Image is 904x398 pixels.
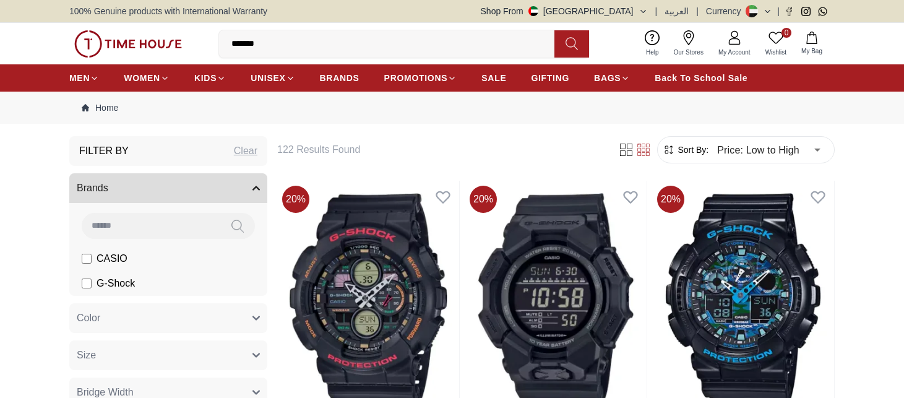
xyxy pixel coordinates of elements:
[655,5,658,17] span: |
[69,5,267,17] span: 100% Genuine products with International Warranty
[696,5,699,17] span: |
[77,311,100,326] span: Color
[234,144,257,158] div: Clear
[531,72,569,84] span: GIFTING
[82,102,118,114] a: Home
[818,7,827,16] a: Whatsapp
[79,144,129,158] h3: Filter By
[481,5,648,17] button: Shop From[GEOGRAPHIC_DATA]
[657,186,684,213] span: 20 %
[320,72,359,84] span: BRANDS
[669,48,708,57] span: Our Stores
[785,7,794,16] a: Facebook
[470,186,497,213] span: 20 %
[74,30,182,58] img: ...
[594,67,630,89] a: BAGS
[665,5,689,17] button: العربية
[706,5,746,17] div: Currency
[708,132,829,167] div: Price: Low to High
[77,181,108,196] span: Brands
[639,28,666,59] a: Help
[666,28,711,59] a: Our Stores
[69,303,267,333] button: Color
[758,28,794,59] a: 0Wishlist
[69,340,267,370] button: Size
[594,72,621,84] span: BAGS
[655,67,747,89] a: Back To School Sale
[77,348,96,363] span: Size
[481,67,506,89] a: SALE
[320,67,359,89] a: BRANDS
[655,72,747,84] span: Back To School Sale
[384,72,448,84] span: PROMOTIONS
[277,142,603,157] h6: 122 Results Found
[69,72,90,84] span: MEN
[801,7,811,16] a: Instagram
[528,6,538,16] img: United Arab Emirates
[97,251,127,266] span: CASIO
[796,46,827,56] span: My Bag
[282,186,309,213] span: 20 %
[794,29,830,58] button: My Bag
[82,279,92,288] input: G-Shock
[251,67,295,89] a: UNISEX
[713,48,755,57] span: My Account
[251,72,285,84] span: UNISEX
[384,67,457,89] a: PROMOTIONS
[97,276,135,291] span: G-Shock
[777,5,780,17] span: |
[124,67,170,89] a: WOMEN
[69,173,267,203] button: Brands
[481,72,506,84] span: SALE
[760,48,791,57] span: Wishlist
[641,48,664,57] span: Help
[82,254,92,264] input: CASIO
[194,72,217,84] span: KIDS
[124,72,160,84] span: WOMEN
[69,67,99,89] a: MEN
[531,67,569,89] a: GIFTING
[663,144,708,156] button: Sort By:
[69,92,835,124] nav: Breadcrumb
[675,144,708,156] span: Sort By:
[781,28,791,38] span: 0
[194,67,226,89] a: KIDS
